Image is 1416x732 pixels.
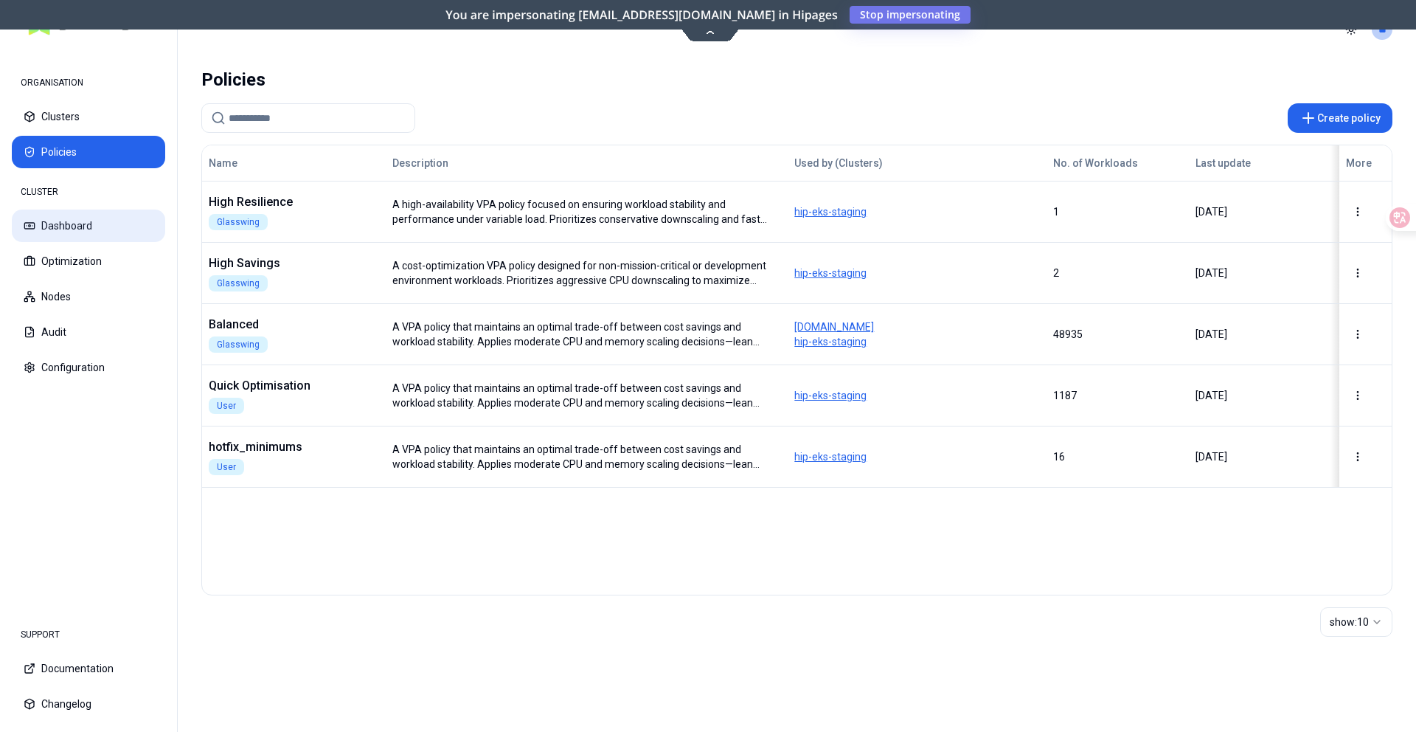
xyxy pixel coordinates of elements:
div: High Resilience [209,193,339,211]
button: Dashboard [12,210,165,242]
button: Documentation [12,652,165,685]
div: More [1346,156,1385,170]
div: A VPA policy that maintains an optimal trade-off between cost savings and workload stability. App... [392,320,782,349]
div: Balanced [209,316,339,334]
button: Name [209,148,237,178]
button: Last update [1195,148,1251,178]
div: Used by (Clusters) [794,156,983,170]
div: User [209,459,244,475]
div: 1187 [1053,388,1181,403]
div: No. of Workloads [1053,156,1138,170]
div: CLUSTER [12,177,165,207]
div: SUPPORT [12,620,165,649]
div: [DATE] [1195,266,1324,280]
button: Audit [12,316,165,348]
div: [DATE] [1195,449,1324,464]
span: [DOMAIN_NAME] [794,320,1040,334]
div: A VPA policy that maintains an optimal trade-off between cost savings and workload stability. App... [392,442,782,472]
button: Changelog [12,688,165,720]
div: Glasswing [209,336,268,353]
div: hotfix_minimums [209,438,339,456]
div: 2 [1053,266,1181,280]
div: A cost-optimization VPA policy designed for non-mission-critical or development environment workl... [392,258,782,288]
div: High Savings [209,255,339,272]
div: 1 [1053,204,1181,219]
div: User [209,398,244,414]
div: Glasswing [209,214,268,230]
span: hip-eks-staging [794,334,1040,349]
div: Glasswing [209,275,268,291]
button: Nodes [12,280,165,313]
span: hip-eks-staging [794,388,1040,403]
div: 16 [1053,449,1181,464]
button: Configuration [12,351,165,384]
div: Quick Optimisation [209,377,339,395]
span: hip-eks-staging [794,204,1040,219]
div: [DATE] [1195,388,1324,403]
div: Policies [201,65,265,94]
button: Policies [12,136,165,168]
span: hip-eks-staging [794,449,1040,464]
div: ORGANISATION [12,68,165,97]
div: [DATE] [1195,327,1324,342]
div: Description [392,156,676,170]
button: Create policy [1288,103,1392,133]
button: Clusters [12,100,165,133]
div: [DATE] [1195,204,1324,219]
div: 48935 [1053,327,1181,342]
div: A high-availability VPA policy focused on ensuring workload stability and performance under varia... [392,197,782,227]
button: Optimization [12,245,165,277]
span: hip-eks-staging [794,266,1040,280]
div: A VPA policy that maintains an optimal trade-off between cost savings and workload stability. App... [392,381,782,410]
